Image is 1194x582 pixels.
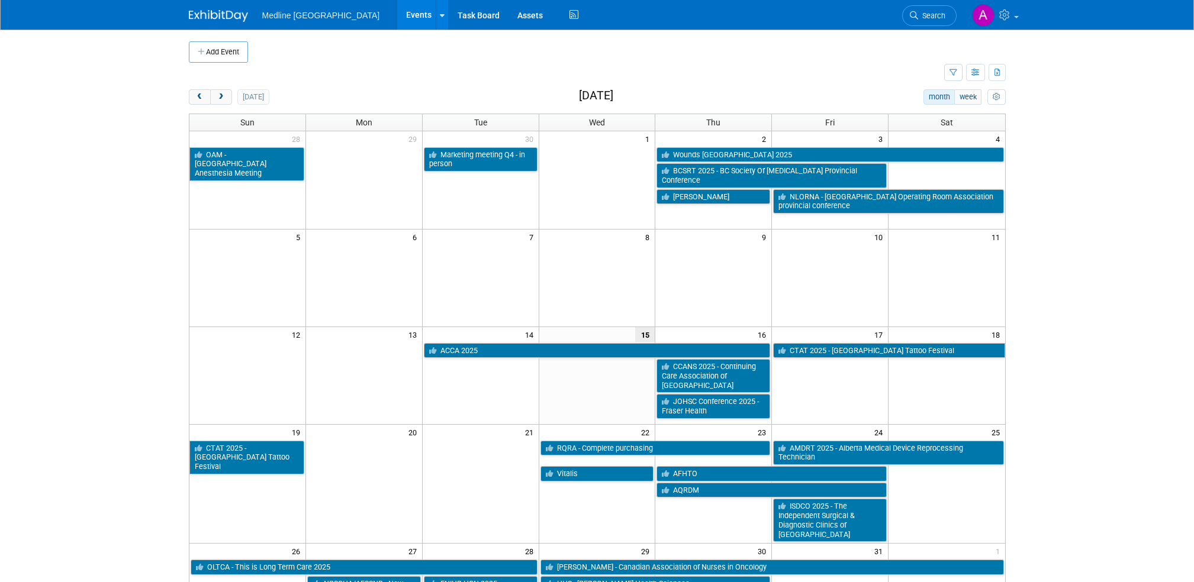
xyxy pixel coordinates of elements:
[757,544,771,558] span: 30
[291,425,305,439] span: 19
[987,89,1005,105] button: myCustomButton
[761,229,771,244] span: 9
[579,89,613,102] h2: [DATE]
[941,118,953,127] span: Sat
[773,343,1005,358] a: CTAT 2025 - [GEOGRAPHIC_DATA] Tattoo Festival
[644,131,655,146] span: 1
[291,327,305,342] span: 12
[656,483,887,498] a: AQRDM
[923,89,955,105] button: month
[189,41,248,63] button: Add Event
[990,229,1005,244] span: 11
[291,131,305,146] span: 28
[656,359,770,393] a: CCANS 2025 - Continuing Care Association of [GEOGRAPHIC_DATA]
[873,544,888,558] span: 31
[706,118,720,127] span: Thu
[873,425,888,439] span: 24
[210,89,232,105] button: next
[356,118,372,127] span: Mon
[191,560,538,575] a: OLTCA - This is Long Term Care 2025
[407,327,422,342] span: 13
[589,118,605,127] span: Wed
[540,466,654,481] a: Vitalis
[291,544,305,558] span: 26
[902,5,957,26] a: Search
[407,544,422,558] span: 27
[757,327,771,342] span: 16
[189,89,211,105] button: prev
[877,131,888,146] span: 3
[640,425,655,439] span: 22
[540,441,771,456] a: RQRA - Complete purchasing
[424,343,771,358] a: ACCA 2025
[873,327,888,342] span: 17
[295,229,305,244] span: 5
[424,147,538,172] a: Marketing meeting Q4 - in person
[990,425,1005,439] span: 25
[773,441,1003,465] a: AMDRT 2025 - Alberta Medical Device Reprocessing Technician
[773,189,1003,214] a: NLORNA - [GEOGRAPHIC_DATA] Operating Room Association provincial conference
[189,441,304,474] a: CTAT 2025 - [GEOGRAPHIC_DATA] Tattoo Festival
[761,131,771,146] span: 2
[262,11,380,20] span: Medline [GEOGRAPHIC_DATA]
[524,544,539,558] span: 28
[474,118,487,127] span: Tue
[640,544,655,558] span: 29
[873,229,888,244] span: 10
[656,466,887,481] a: AFHTO
[656,394,770,418] a: JOHSC Conference 2025 - Fraser Health
[656,189,770,205] a: [PERSON_NAME]
[635,327,655,342] span: 15
[995,131,1005,146] span: 4
[407,131,422,146] span: 29
[757,425,771,439] span: 23
[524,425,539,439] span: 21
[995,544,1005,558] span: 1
[540,560,1004,575] a: [PERSON_NAME] - Canadian Association of Nurses in Oncology
[656,163,887,187] a: BCSRT 2025 - BC Society Of [MEDICAL_DATA] Provincial Conference
[189,10,248,22] img: ExhibitDay
[407,425,422,439] span: 20
[993,93,1000,101] i: Personalize Calendar
[411,229,422,244] span: 6
[524,131,539,146] span: 30
[773,499,887,542] a: ISDCO 2025 - The Independent Surgical & Diagnostic Clinics of [GEOGRAPHIC_DATA]
[189,147,304,181] a: OAM - [GEOGRAPHIC_DATA] Anesthesia Meeting
[954,89,981,105] button: week
[644,229,655,244] span: 8
[528,229,539,244] span: 7
[825,118,835,127] span: Fri
[524,327,539,342] span: 14
[240,118,255,127] span: Sun
[656,147,1003,163] a: Wounds [GEOGRAPHIC_DATA] 2025
[237,89,269,105] button: [DATE]
[990,327,1005,342] span: 18
[918,11,945,20] span: Search
[972,4,995,27] img: Angela Douglas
